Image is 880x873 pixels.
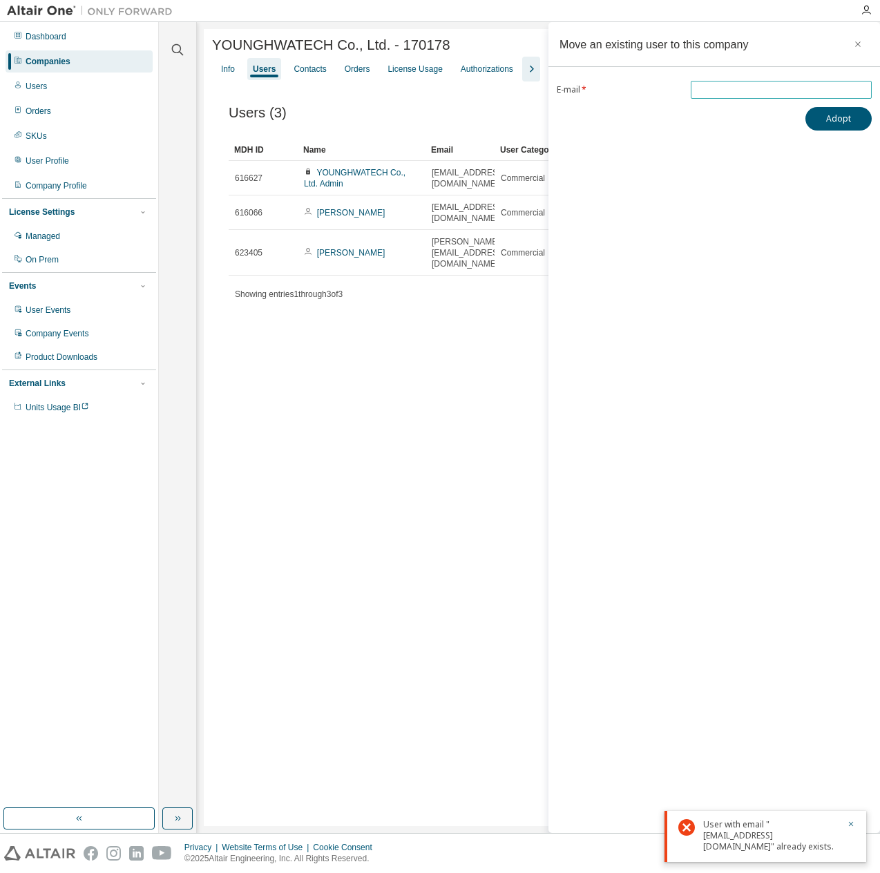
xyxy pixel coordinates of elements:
p: © 2025 Altair Engineering, Inc. All Rights Reserved. [184,853,381,865]
div: Orders [345,64,370,75]
div: Product Downloads [26,352,97,363]
span: 616627 [235,173,262,184]
div: User with email "[EMAIL_ADDRESS][DOMAIN_NAME]" already exists. [703,819,839,852]
div: Email [431,139,489,161]
span: Showing entries 1 through 3 of 3 [235,289,343,299]
span: Users (3) [229,105,287,121]
div: License Usage [388,64,442,75]
span: 616066 [235,207,262,218]
div: Orders [26,106,51,117]
div: Info [221,64,235,75]
div: Users [253,64,276,75]
div: Companies [26,56,70,67]
span: Units Usage BI [26,403,89,412]
span: YOUNGHWATECH Co., Ltd. - 170178 [212,37,450,53]
span: Commercial [501,247,545,258]
div: Website Terms of Use [222,842,313,853]
div: Dashboard [26,31,66,42]
div: Contacts [294,64,326,75]
img: altair_logo.svg [4,846,75,861]
div: Cookie Consent [313,842,380,853]
div: MDH ID [234,139,292,161]
span: Commercial [501,207,545,218]
div: External Links [9,378,66,389]
div: User Events [26,305,70,316]
img: instagram.svg [106,846,121,861]
div: Privacy [184,842,222,853]
img: Altair One [7,4,180,18]
a: [PERSON_NAME] [317,248,385,258]
span: [EMAIL_ADDRESS][DOMAIN_NAME] [432,167,506,189]
div: SKUs [26,131,47,142]
img: youtube.svg [152,846,172,861]
a: [PERSON_NAME] [317,208,385,218]
span: [PERSON_NAME][EMAIL_ADDRESS][DOMAIN_NAME] [432,236,506,269]
div: License Settings [9,207,75,218]
span: 623405 [235,247,262,258]
div: Name [303,139,420,161]
button: Adopt [805,107,872,131]
div: Company Profile [26,180,87,191]
img: linkedin.svg [129,846,144,861]
div: User Category [500,139,558,161]
a: YOUNGHWATECH Co., Ltd. Admin [304,168,405,189]
div: Company Events [26,328,88,339]
span: Commercial [501,173,545,184]
span: [EMAIL_ADDRESS][DOMAIN_NAME] [432,202,506,224]
div: Users [26,81,47,92]
label: E-mail [557,84,682,95]
div: Authorizations [461,64,513,75]
div: Events [9,280,36,291]
img: facebook.svg [84,846,98,861]
div: On Prem [26,254,59,265]
div: User Profile [26,155,69,166]
div: Move an existing user to this company [559,39,748,50]
div: Managed [26,231,60,242]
